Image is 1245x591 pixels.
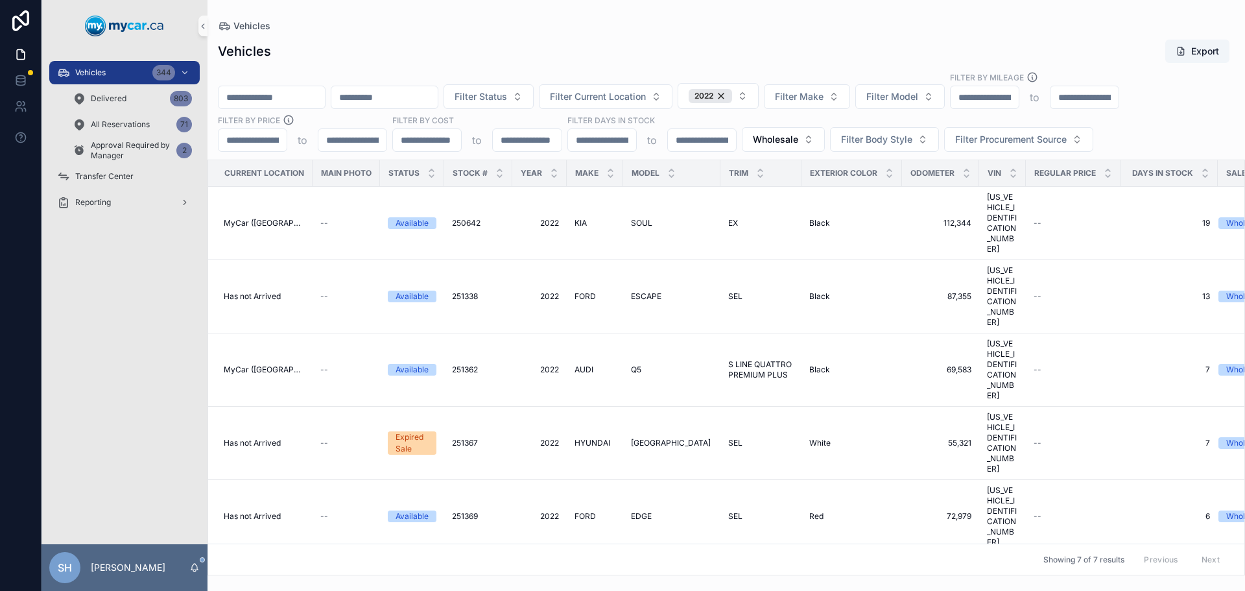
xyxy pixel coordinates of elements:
a: Q5 [631,365,713,375]
a: [US_VEHICLE_IDENTIFICATION_NUMBER] [987,265,1018,328]
span: Black [809,365,830,375]
span: Q5 [631,365,641,375]
span: Odometer [910,168,954,178]
span: Black [809,291,830,302]
p: to [472,132,482,148]
span: Days In Stock [1132,168,1193,178]
a: Delivered803 [65,87,200,110]
a: Reporting [49,191,200,214]
a: AUDI [575,365,615,375]
span: FORD [575,291,596,302]
span: -- [320,438,328,448]
button: Select Button [539,84,672,109]
a: Expired Sale [388,431,436,455]
span: 251362 [452,365,478,375]
span: MyCar ([GEOGRAPHIC_DATA]) [224,218,305,228]
span: FORD [575,511,596,522]
a: 2022 [520,291,559,302]
a: 112,344 [910,218,971,228]
a: ESCAPE [631,291,713,302]
a: 251362 [452,365,504,375]
a: -- [1034,511,1113,522]
button: Unselect I_2022 [689,89,732,103]
a: FORD [575,511,615,522]
span: 2022 [520,438,559,448]
a: Vehicles344 [49,61,200,84]
label: Filter Days In Stock [567,114,655,126]
div: Available [396,511,429,522]
a: SEL [728,511,794,522]
span: Filter Make [775,90,824,103]
p: to [647,132,657,148]
span: [US_VEHICLE_IDENTIFICATION_NUMBER] [987,192,1018,254]
a: [US_VEHICLE_IDENTIFICATION_NUMBER] [987,412,1018,474]
a: -- [320,218,372,228]
span: 7 [1128,438,1210,448]
label: FILTER BY COST [392,114,454,126]
span: -- [320,365,328,375]
a: S LINE QUATTRO PREMIUM PLUS [728,359,794,380]
a: Available [388,511,436,522]
span: MyCar ([GEOGRAPHIC_DATA]) [224,365,305,375]
a: -- [1034,291,1113,302]
label: FILTER BY PRICE [218,114,280,126]
span: Regular Price [1034,168,1096,178]
a: 2022 [520,218,559,228]
a: [GEOGRAPHIC_DATA] [631,438,713,448]
span: Filter Status [455,90,507,103]
a: 6 [1128,511,1210,522]
span: SEL [728,438,742,448]
span: Exterior Color [810,168,877,178]
span: Model [632,168,659,178]
a: -- [320,365,372,375]
button: Select Button [678,83,759,109]
span: HYUNDAI [575,438,610,448]
div: Available [396,217,429,229]
a: Vehicles [218,19,270,32]
span: Filter Procurement Source [955,133,1067,146]
span: -- [1034,438,1041,448]
span: Red [809,511,824,522]
div: scrollable content [41,52,207,231]
a: 19 [1128,218,1210,228]
a: [US_VEHICLE_IDENTIFICATION_NUMBER] [987,339,1018,401]
p: to [1030,90,1039,105]
span: 7 [1128,365,1210,375]
a: SOUL [631,218,713,228]
a: 2022 [520,511,559,522]
button: Select Button [444,84,534,109]
div: 2 [176,143,192,158]
span: 250642 [452,218,480,228]
img: App logo [85,16,164,36]
span: -- [1034,291,1041,302]
a: 72,979 [910,511,971,522]
a: 251338 [452,291,504,302]
span: -- [320,218,328,228]
a: -- [1034,438,1113,448]
a: Available [388,291,436,302]
a: KIA [575,218,615,228]
span: Transfer Center [75,171,134,182]
span: White [809,438,831,448]
a: EX [728,218,794,228]
span: [GEOGRAPHIC_DATA] [631,438,711,448]
div: 344 [152,65,175,80]
span: Vehicles [75,67,106,78]
div: Available [396,291,429,302]
span: VIN [988,168,1001,178]
a: -- [320,291,372,302]
a: 55,321 [910,438,971,448]
span: 251369 [452,511,478,522]
span: Status [388,168,420,178]
span: Has not Arrived [224,291,281,302]
p: to [298,132,307,148]
span: All Reservations [91,119,150,130]
span: 2022 [520,365,559,375]
button: Select Button [830,127,939,152]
